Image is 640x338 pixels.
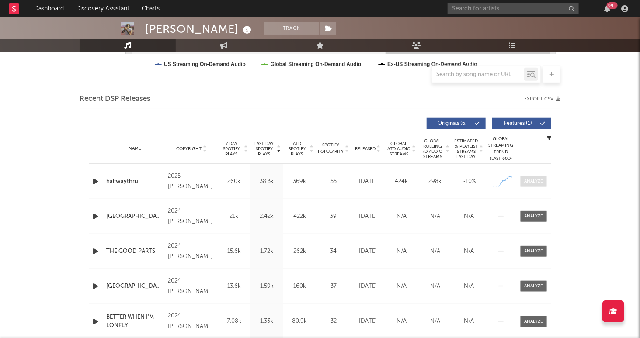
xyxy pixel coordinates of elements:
[285,317,314,326] div: 80.9k
[285,247,314,256] div: 262k
[421,317,450,326] div: N/A
[253,141,276,157] span: Last Day Spotify Plays
[421,138,445,159] span: Global Rolling 7D Audio Streams
[454,282,483,291] div: N/A
[387,212,416,221] div: N/A
[387,317,416,326] div: N/A
[220,212,248,221] div: 21k
[285,141,309,157] span: ATD Spotify Plays
[168,241,216,262] div: 2024 [PERSON_NAME]
[387,141,411,157] span: Global ATD Audio Streams
[253,177,281,186] div: 38.3k
[353,317,383,326] div: [DATE]
[220,282,248,291] div: 13.6k
[432,71,524,78] input: Search by song name or URL
[106,313,163,330] a: BETTER WHEN I'M LONELY
[353,212,383,221] div: [DATE]
[285,177,314,186] div: 369k
[318,282,349,291] div: 37
[106,247,163,256] a: THE GOOD PARTS
[285,212,314,221] div: 422k
[421,177,450,186] div: 298k
[253,282,281,291] div: 1.59k
[271,61,362,67] text: Global Streaming On-Demand Audio
[164,61,246,67] text: US Streaming On-Demand Audio
[421,282,450,291] div: N/A
[220,141,243,157] span: 7 Day Spotify Plays
[421,247,450,256] div: N/A
[168,311,216,332] div: 2024 [PERSON_NAME]
[454,247,483,256] div: N/A
[387,61,477,67] text: Ex-US Streaming On-Demand Audio
[355,146,376,152] span: Released
[498,121,538,126] span: Features ( 1 )
[387,282,416,291] div: N/A
[488,136,514,162] div: Global Streaming Trend (Last 60D)
[176,146,202,152] span: Copyright
[264,22,319,35] button: Track
[454,138,478,159] span: Estimated % Playlist Streams Last Day
[318,212,349,221] div: 39
[80,94,150,104] span: Recent DSP Releases
[318,317,349,326] div: 32
[106,145,163,152] div: Name
[220,317,248,326] div: 7.08k
[285,282,314,291] div: 160k
[353,282,383,291] div: [DATE]
[387,247,416,256] div: N/A
[387,177,416,186] div: 424k
[607,2,618,9] div: 99 +
[106,282,163,291] a: [GEOGRAPHIC_DATA]
[492,118,551,129] button: Features(1)
[421,212,450,221] div: N/A
[253,317,281,326] div: 1.33k
[220,177,248,186] div: 260k
[448,3,579,14] input: Search for artists
[318,247,349,256] div: 34
[353,177,383,186] div: [DATE]
[432,121,473,126] span: Originals ( 6 )
[604,5,610,12] button: 99+
[318,142,344,155] span: Spotify Popularity
[145,22,254,36] div: [PERSON_NAME]
[318,177,349,186] div: 55
[168,206,216,227] div: 2024 [PERSON_NAME]
[253,247,281,256] div: 1.72k
[454,177,483,186] div: ~ 10 %
[353,247,383,256] div: [DATE]
[427,118,486,129] button: Originals(6)
[106,212,163,221] a: [GEOGRAPHIC_DATA]
[106,177,163,186] a: halfwaythru
[253,212,281,221] div: 2.42k
[220,247,248,256] div: 15.6k
[454,212,483,221] div: N/A
[524,97,560,102] button: Export CSV
[168,171,216,192] div: 2025 [PERSON_NAME]
[454,317,483,326] div: N/A
[168,276,216,297] div: 2024 [PERSON_NAME]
